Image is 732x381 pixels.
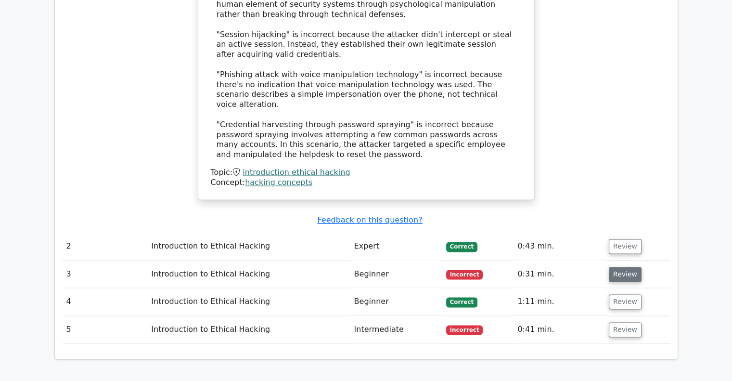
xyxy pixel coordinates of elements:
[211,168,522,178] div: Topic:
[147,233,350,260] td: Introduction to Ethical Hacking
[350,316,442,343] td: Intermediate
[514,288,605,315] td: 1:11 min.
[514,261,605,288] td: 0:31 min.
[350,233,442,260] td: Expert
[63,288,148,315] td: 4
[317,215,422,224] a: Feedback on this question?
[245,178,312,187] a: hacking concepts
[350,288,442,315] td: Beginner
[514,316,605,343] td: 0:41 min.
[211,178,522,188] div: Concept:
[63,316,148,343] td: 5
[609,239,642,254] button: Review
[609,294,642,309] button: Review
[446,270,483,279] span: Incorrect
[609,322,642,337] button: Review
[446,297,477,307] span: Correct
[147,316,350,343] td: Introduction to Ethical Hacking
[63,261,148,288] td: 3
[350,261,442,288] td: Beginner
[63,233,148,260] td: 2
[609,267,642,282] button: Review
[147,288,350,315] td: Introduction to Ethical Hacking
[446,325,483,335] span: Incorrect
[446,242,477,251] span: Correct
[514,233,605,260] td: 0:43 min.
[147,261,350,288] td: Introduction to Ethical Hacking
[243,168,350,177] a: introduction ethical hacking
